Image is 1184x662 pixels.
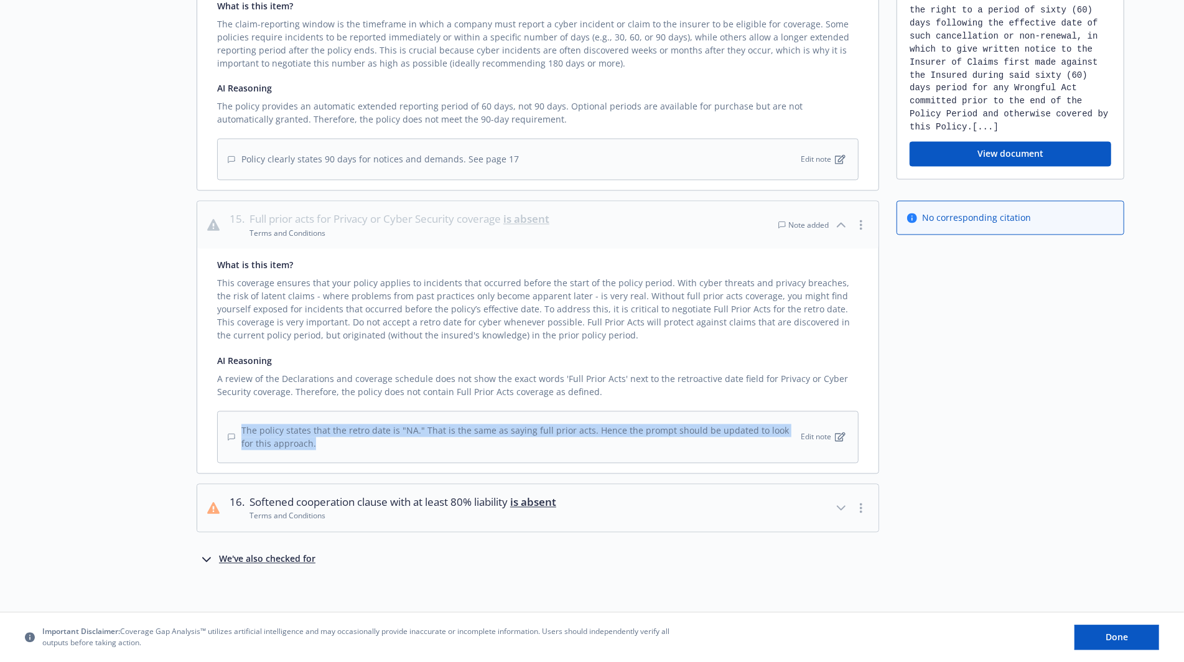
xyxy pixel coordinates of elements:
[217,259,859,272] div: What is this item?
[199,552,315,567] button: We've also checked for
[1074,625,1159,650] button: Done
[217,95,859,126] div: The policy provides an automatic extended reporting period of 60 days, not 90 days. Optional peri...
[42,627,120,637] span: Important Disclaimer:
[249,495,556,511] span: Softened cooperation clause with at least 80% liability
[217,82,859,95] div: AI Reasoning
[230,495,245,522] div: 16 .
[197,202,879,249] button: 15.Full prior acts for Privacy or Cyber Security coverage is absentTerms and ConditionsNote added
[1106,631,1128,643] span: Done
[922,212,1031,225] span: No corresponding citation
[217,12,859,70] div: The claim-reporting window is the timeframe in which a company must report a cyber incident or cl...
[798,429,848,445] button: Edit note
[42,627,677,648] span: Coverage Gap Analysis™ utilizes artificial intelligence and may occasionally provide inaccurate o...
[217,368,859,399] div: A review of the Declarations and coverage schedule does not show the exact words 'Full Prior Acts...
[219,552,315,567] div: We've also checked for
[228,153,519,166] div: Policy clearly states 90 days for notices and demands. See page 17
[910,142,1111,167] button: View document
[228,424,798,450] div: The policy states that the retro date is "NA." That is the same as saying full prior acts. Hence ...
[249,511,556,521] div: Terms and Conditions
[217,272,859,342] div: This coverage ensures that your policy applies to incidents that occurred before the start of the...
[217,355,859,368] div: AI Reasoning
[230,212,245,239] div: 15 .
[510,495,556,510] span: is absent
[249,228,549,239] div: Terms and Conditions
[798,152,848,167] button: Edit note
[778,220,829,231] div: Note added
[249,212,549,228] span: Full prior acts for Privacy or Cyber Security coverage
[197,485,879,532] button: 16.Softened cooperation clause with at least 80% liability is absentTerms and Conditions
[503,212,549,226] span: is absent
